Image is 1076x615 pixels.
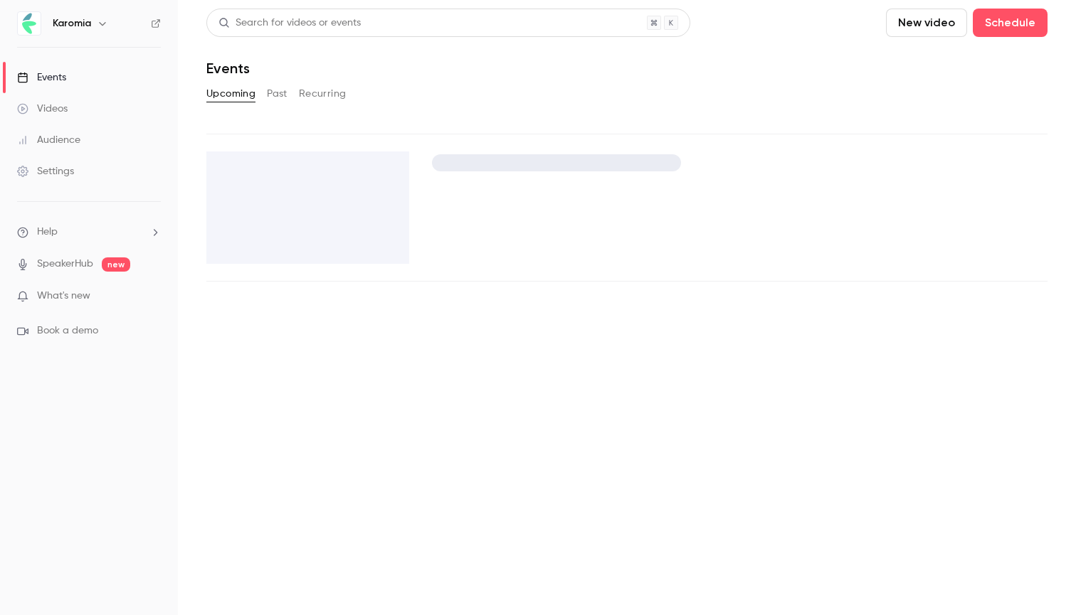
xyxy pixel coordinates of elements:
button: New video [886,9,967,37]
li: help-dropdown-opener [17,225,161,240]
div: Audience [17,133,80,147]
button: Upcoming [206,82,255,105]
a: SpeakerHub [37,257,93,272]
button: Schedule [973,9,1048,37]
div: Search for videos or events [218,16,361,31]
span: Book a demo [37,323,98,338]
h1: Events [206,60,250,77]
div: Videos [17,102,68,116]
span: What's new [37,289,90,304]
button: Recurring [299,82,347,105]
div: Settings [17,164,74,178]
button: Past [267,82,288,105]
div: Events [17,70,66,85]
span: Help [37,225,58,240]
h6: Karomia [53,16,91,31]
img: Karomia [18,12,41,35]
span: new [102,257,130,272]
